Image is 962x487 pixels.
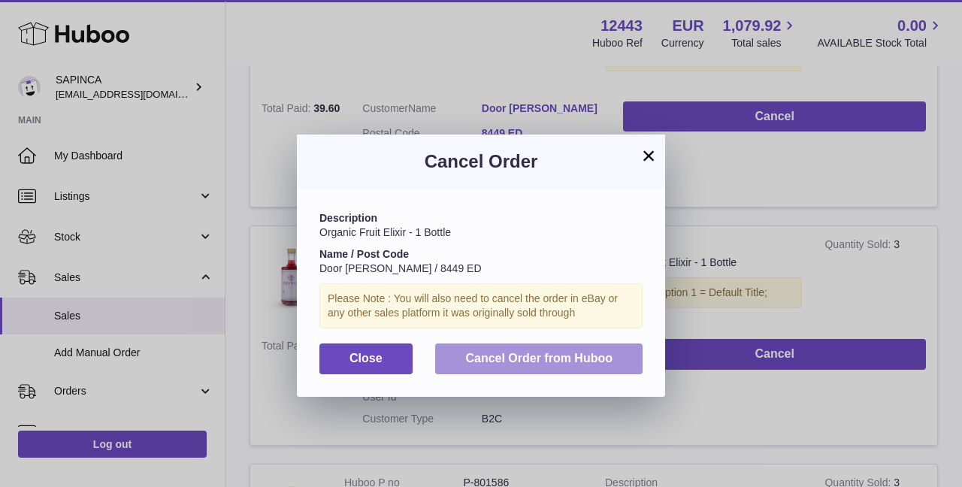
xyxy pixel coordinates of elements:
span: Door [PERSON_NAME] / 8449 ED [319,262,482,274]
button: Cancel Order from Huboo [435,343,643,374]
span: Close [349,352,383,364]
button: Close [319,343,413,374]
button: × [640,147,658,165]
strong: Description [319,212,377,224]
div: Please Note : You will also need to cancel the order in eBay or any other sales platform it was o... [319,283,643,328]
h3: Cancel Order [319,150,643,174]
strong: Name / Post Code [319,248,409,260]
span: Organic Fruit Elixir - 1 Bottle [319,226,451,238]
span: Cancel Order from Huboo [465,352,613,364]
